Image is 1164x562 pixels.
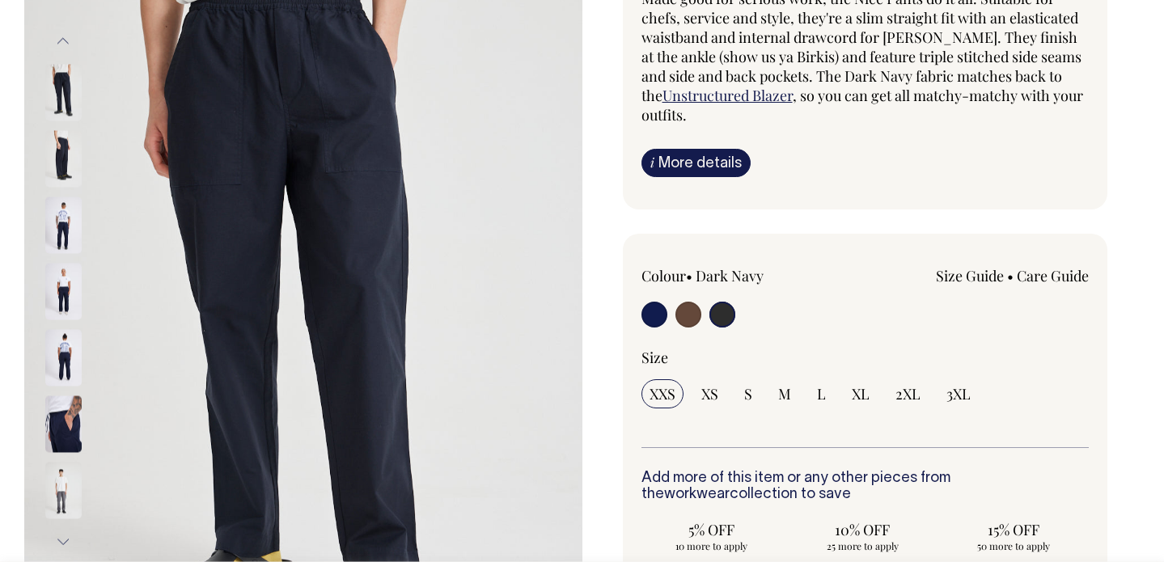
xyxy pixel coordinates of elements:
[701,384,718,404] span: XS
[693,379,726,408] input: XS
[950,539,1075,552] span: 50 more to apply
[950,520,1075,539] span: 15% OFF
[696,266,764,285] label: Dark Navy
[744,384,752,404] span: S
[770,379,799,408] input: M
[1017,266,1089,285] a: Care Guide
[936,266,1004,285] a: Size Guide
[45,463,82,519] img: charcoal
[800,539,925,552] span: 25 more to apply
[45,330,82,387] img: dark-navy
[938,379,979,408] input: 3XL
[641,515,782,557] input: 5% OFF 10 more to apply
[45,396,82,453] img: dark-navy
[942,515,1083,557] input: 15% OFF 50 more to apply
[664,488,730,501] a: workwear
[792,515,933,557] input: 10% OFF 25 more to apply
[895,384,921,404] span: 2XL
[45,65,82,121] img: dark-navy
[45,264,82,320] img: dark-navy
[650,520,774,539] span: 5% OFF
[650,539,774,552] span: 10 more to apply
[641,348,1090,367] div: Size
[45,131,82,188] img: dark-navy
[641,266,820,285] div: Colour
[800,520,925,539] span: 10% OFF
[641,149,751,177] a: iMore details
[51,524,75,560] button: Next
[650,384,675,404] span: XXS
[45,197,82,254] img: dark-navy
[650,154,654,171] span: i
[641,86,1083,125] span: , so you can get all matchy-matchy with your outfits.
[641,471,1090,503] h6: Add more of this item or any other pieces from the collection to save
[686,266,692,285] span: •
[887,379,929,408] input: 2XL
[736,379,760,408] input: S
[51,23,75,60] button: Previous
[1007,266,1014,285] span: •
[852,384,870,404] span: XL
[662,86,793,105] a: Unstructured Blazer
[778,384,791,404] span: M
[817,384,826,404] span: L
[844,379,878,408] input: XL
[809,379,834,408] input: L
[946,384,971,404] span: 3XL
[641,379,684,408] input: XXS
